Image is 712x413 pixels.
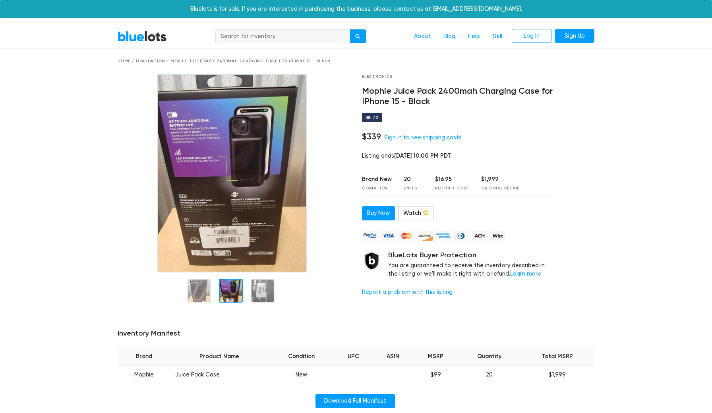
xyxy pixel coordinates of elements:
[512,29,551,43] a: Log In
[437,29,462,44] a: Blog
[404,175,424,184] div: 20
[413,366,459,384] td: $99
[384,134,462,141] a: Sign in to see shipping costs
[215,29,350,44] input: Search for inventory
[520,366,594,384] td: $1,999
[362,131,381,142] h4: $339
[398,206,434,220] a: Watch
[373,347,413,366] th: ASIN
[555,29,594,43] a: Sign Up
[399,231,414,241] img: mastercard-42073d1d8d11d6635de4c079ffdb20a4f30a903dc55d1612383a1b395dd17f39.png
[118,31,167,42] a: BlueLots
[417,231,433,241] img: discover-82be18ecfda2d062aad2762c1ca80e2d36a4073d45c9e0ffae68cd515fbd3d32.png
[404,185,424,191] div: Units
[118,366,170,384] td: Mophie
[459,366,520,384] td: 20
[462,29,486,44] a: Help
[481,185,519,191] div: Original Retail
[269,366,334,384] td: New
[481,175,519,184] div: $1,999
[118,347,170,366] th: Brand
[362,206,395,220] a: Buy Now
[472,231,488,241] img: ach-b7992fed28a4f97f893c574229be66187b9afb3f1a8d16a4691d3d3140a8ab00.png
[170,366,269,384] td: Juice Pack Case
[413,347,459,366] th: MSRP
[388,251,554,278] div: You are guaranteed to receive the inventory described in the listing or we'll make it right with ...
[435,185,469,191] div: Per Unit Cost
[362,251,382,271] img: buyer_protection_shield-3b65640a83011c7d3ede35a8e5a80bfdfaa6a97447f0071c1475b91a4b0b3d01.png
[118,58,594,64] div: Home / Liquidation / Mophie Juice Pack 2400mah Charging Case for IPhone 15 - Black
[435,231,451,241] img: american_express-ae2a9f97a040b4b41f6397f7637041a5861d5f99d0716c09922aba4e24c8547d.png
[334,347,372,366] th: UPC
[269,347,334,366] th: Condition
[453,231,469,241] img: diners_club-c48f30131b33b1bb0e5d0e2dbd43a8bea4cb12cb2961413e2f4250e06c020426.png
[362,86,554,107] h4: Mophie Juice Pack 2400mah Charging Case for IPhone 15 - Black
[315,394,395,408] a: Download Full Manifest
[118,329,594,338] h5: Inventory Manifest
[388,251,554,260] h5: BlueLots Buyer Protection
[490,231,506,241] img: wire-908396882fe19aaaffefbd8e17b12f2f29708bd78693273c0e28e3a24408487f.png
[486,29,509,44] a: Sell
[157,74,307,272] img: d667db33-93a8-45ba-878b-d18d6c0216a4-1754938051.jpg
[459,347,520,366] th: Quantity
[362,152,554,160] div: Listing ends
[373,116,378,120] div: 70
[380,231,396,241] img: visa-79caf175f036a155110d1892330093d4c38f53c55c9ec9e2c3a54a56571784bb.png
[362,175,392,184] div: Brand New
[362,289,453,295] a: Report a problem with this listing
[520,347,594,366] th: Total MSRP
[394,152,451,159] span: [DATE] 10:00 PM PDT
[362,185,392,191] div: Condition
[510,270,541,277] a: Learn more
[170,347,269,366] th: Product Name
[435,175,469,184] div: $16.95
[362,231,378,241] img: paypal_credit-80455e56f6e1299e8d57f40c0dcee7b8cd4ae79b9eccbfc37e2480457ba36de9.png
[362,74,554,80] div: Electronics
[408,29,437,44] a: About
